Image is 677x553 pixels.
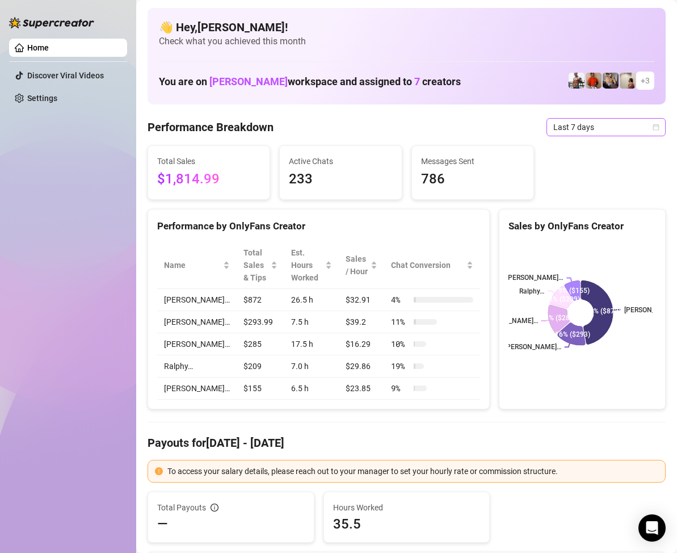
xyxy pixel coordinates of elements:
[157,333,237,355] td: [PERSON_NAME]…
[291,246,322,284] div: Est. Hours Worked
[289,169,392,190] span: 233
[504,343,561,351] text: [PERSON_NAME]…
[159,19,654,35] h4: 👋 Hey, [PERSON_NAME] !
[620,73,636,89] img: Ralphy
[339,289,385,311] td: $32.91
[157,242,237,289] th: Name
[339,333,385,355] td: $16.29
[586,73,602,89] img: Justin
[421,155,524,167] span: Messages Sent
[333,515,481,533] span: 35.5
[157,311,237,333] td: [PERSON_NAME]…
[157,378,237,400] td: [PERSON_NAME]…
[284,311,338,333] td: 7.5 h
[339,242,385,289] th: Sales / Hour
[391,338,409,350] span: 10 %
[391,360,409,372] span: 19 %
[339,355,385,378] td: $29.86
[553,119,659,136] span: Last 7 days
[641,74,650,87] span: + 3
[507,274,564,282] text: [PERSON_NAME]…
[333,501,481,514] span: Hours Worked
[148,435,666,451] h4: Payouts for [DATE] - [DATE]
[157,515,168,533] span: —
[157,355,237,378] td: Ralphy…
[653,124,659,131] span: calendar
[603,73,619,89] img: George
[237,333,284,355] td: $285
[284,333,338,355] td: 17.5 h
[209,76,288,87] span: [PERSON_NAME]
[414,76,420,87] span: 7
[157,155,260,167] span: Total Sales
[284,289,338,311] td: 26.5 h
[157,219,480,234] div: Performance by OnlyFans Creator
[391,294,409,306] span: 4 %
[421,169,524,190] span: 786
[27,94,57,103] a: Settings
[27,71,104,80] a: Discover Viral Videos
[519,287,544,295] text: Ralphy…
[167,465,658,477] div: To access your salary details, please reach out to your manager to set your hourly rate or commis...
[157,501,206,514] span: Total Payouts
[346,253,369,278] span: Sales / Hour
[148,119,274,135] h4: Performance Breakdown
[284,378,338,400] td: 6.5 h
[638,514,666,542] div: Open Intercom Messenger
[481,317,538,325] text: [PERSON_NAME]…
[157,169,260,190] span: $1,814.99
[391,316,409,328] span: 11 %
[237,355,284,378] td: $209
[164,259,221,271] span: Name
[339,378,385,400] td: $23.85
[569,73,585,89] img: JUSTIN
[237,311,284,333] td: $293.99
[237,242,284,289] th: Total Sales & Tips
[237,378,284,400] td: $155
[237,289,284,311] td: $872
[284,355,338,378] td: 7.0 h
[384,242,480,289] th: Chat Conversion
[391,382,409,395] span: 9 %
[339,311,385,333] td: $39.2
[289,155,392,167] span: Active Chats
[391,259,464,271] span: Chat Conversion
[157,289,237,311] td: [PERSON_NAME]…
[508,219,656,234] div: Sales by OnlyFans Creator
[155,467,163,475] span: exclamation-circle
[27,43,49,52] a: Home
[9,17,94,28] img: logo-BBDzfeDw.svg
[211,504,218,512] span: info-circle
[159,35,654,48] span: Check what you achieved this month
[159,76,461,88] h1: You are on workspace and assigned to creators
[243,246,268,284] span: Total Sales & Tips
